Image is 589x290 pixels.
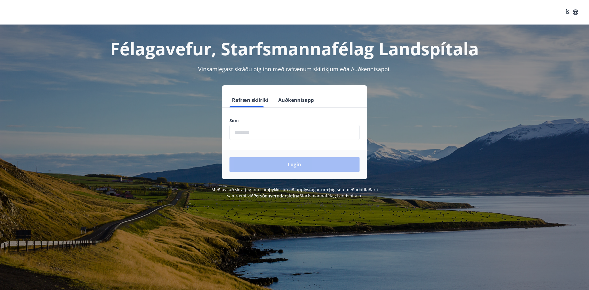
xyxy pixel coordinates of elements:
h1: Félagavefur, Starfsmannafélag Landspítala [81,37,508,60]
span: Með því að skrá þig inn samþykkir þú að upplýsingar um þig séu meðhöndlaðar í samræmi við Starfsm... [211,187,378,199]
label: Sími [229,118,360,124]
button: Rafræn skilríki [229,93,271,107]
a: Persónuverndarstefna [253,193,299,199]
button: ÍS [562,7,582,18]
button: Auðkennisapp [276,93,316,107]
span: Vinsamlegast skráðu þig inn með rafrænum skilríkjum eða Auðkennisappi. [198,65,391,73]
